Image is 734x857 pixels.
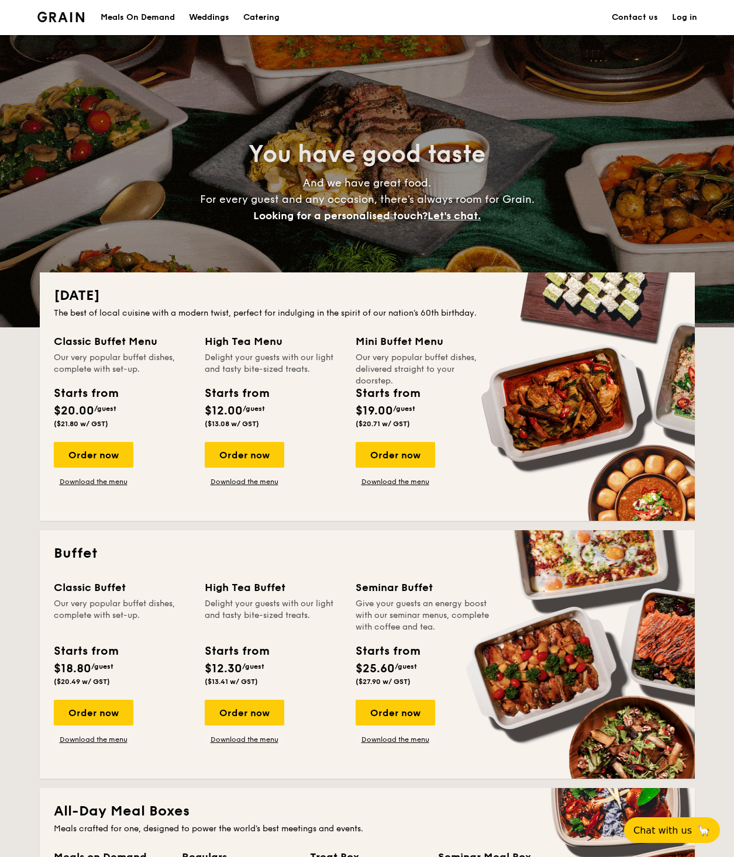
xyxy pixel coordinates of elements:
[205,579,342,596] div: High Tea Buffet
[395,662,417,671] span: /guest
[205,662,242,676] span: $12.30
[356,404,393,418] span: $19.00
[37,12,85,22] a: Logotype
[356,477,435,486] a: Download the menu
[54,404,94,418] span: $20.00
[205,477,284,486] a: Download the menu
[54,286,681,305] h2: [DATE]
[54,678,110,686] span: ($20.49 w/ GST)
[356,700,435,725] div: Order now
[54,544,681,563] h2: Buffet
[54,598,191,633] div: Our very popular buffet dishes, complete with set-up.
[205,642,268,660] div: Starts from
[54,823,681,835] div: Meals crafted for one, designed to power the world's best meetings and events.
[242,662,264,671] span: /guest
[356,442,435,468] div: Order now
[205,385,268,402] div: Starts from
[356,735,435,744] a: Download the menu
[205,333,342,350] div: High Tea Menu
[633,825,692,836] span: Chat with us
[205,735,284,744] a: Download the menu
[428,209,481,222] span: Let's chat.
[356,598,492,633] div: Give your guests an energy boost with our seminar menus, complete with coffee and tea.
[356,678,411,686] span: ($27.90 w/ GST)
[356,352,492,375] div: Our very popular buffet dishes, delivered straight to your doorstep.
[697,824,711,837] span: 🦙
[54,579,191,596] div: Classic Buffet
[54,802,681,821] h2: All-Day Meal Boxes
[54,442,133,468] div: Order now
[205,420,259,428] span: ($13.08 w/ GST)
[356,642,419,660] div: Starts from
[54,735,133,744] a: Download the menu
[205,404,243,418] span: $12.00
[243,405,265,413] span: /guest
[54,307,681,319] div: The best of local cuisine with a modern twist, perfect for indulging in the spirit of our nation’...
[205,678,258,686] span: ($13.41 w/ GST)
[37,12,85,22] img: Grain
[54,420,108,428] span: ($21.80 w/ GST)
[205,700,284,725] div: Order now
[393,405,415,413] span: /guest
[205,442,284,468] div: Order now
[54,333,191,350] div: Classic Buffet Menu
[356,420,410,428] span: ($20.71 w/ GST)
[54,352,191,375] div: Our very popular buffet dishes, complete with set-up.
[205,352,342,375] div: Delight your guests with our light and tasty bite-sized treats.
[94,405,116,413] span: /guest
[356,385,419,402] div: Starts from
[205,598,342,633] div: Delight your guests with our light and tasty bite-sized treats.
[54,477,133,486] a: Download the menu
[54,385,118,402] div: Starts from
[91,662,113,671] span: /guest
[356,662,395,676] span: $25.60
[54,642,118,660] div: Starts from
[54,700,133,725] div: Order now
[54,662,91,676] span: $18.80
[356,579,492,596] div: Seminar Buffet
[356,333,492,350] div: Mini Buffet Menu
[624,817,720,843] button: Chat with us🦙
